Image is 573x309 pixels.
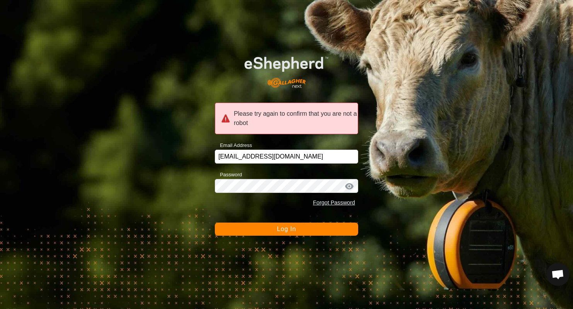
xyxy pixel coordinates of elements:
div: Please try again to confirm that you are not a robot [215,103,358,134]
label: Email Address [215,142,252,149]
input: Email Address [215,150,358,164]
button: Log In [215,223,358,236]
span: Log In [277,226,296,232]
div: Open chat [546,263,570,286]
img: E-shepherd Logo [229,45,344,93]
a: Forgot Password [313,199,355,206]
label: Password [215,171,242,179]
